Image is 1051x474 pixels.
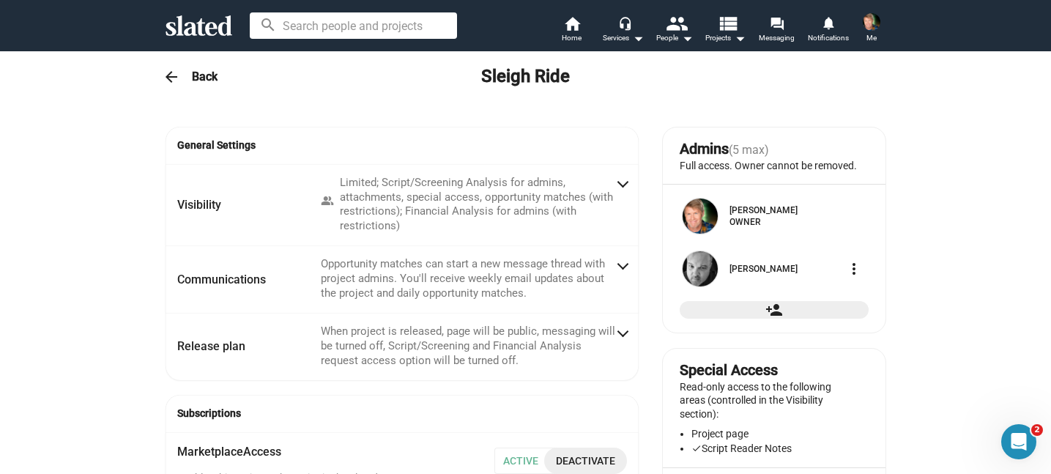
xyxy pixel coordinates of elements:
img: Matthew H. Morris [683,251,718,286]
mat-icon: arrow_back [163,68,180,86]
mat-panel-description: Opportunity matches can start a new message thread with project admins. You'll receive weekly ema... [321,257,615,301]
div: Special Access [680,360,857,380]
a: [PERSON_NAME] [729,264,798,274]
span: (5 max) [729,143,769,157]
mat-icon: forum [770,16,784,30]
a: [PERSON_NAME] [729,205,798,215]
mat-expansion-panel-header: Release planWhen project is released, page will be public, messaging will be turned off, Script/S... [166,313,639,380]
mat-icon: person_add [765,301,783,319]
mat-panel-title: Communications [177,257,309,301]
span: 2 [1031,424,1043,436]
div: Limited; Script/Screening Analysis for admins, attachments, special access, opportunity matches (... [340,176,615,234]
input: Search people and projects [250,12,457,39]
iframe: Intercom live chat [1001,424,1036,459]
img: Gary Hershberger [863,13,880,31]
div: Owner [729,217,869,229]
a: Messaging [751,15,803,47]
div: People [656,29,693,47]
mat-icon: home [563,15,581,32]
span: Home [562,29,582,47]
span: Active [494,448,557,474]
a: Home [546,15,598,47]
span: Messaging [759,29,795,47]
button: Gary HershbergerMe [854,10,889,48]
mat-expansion-panel-header: CommunicationsOpportunity matches can start a new message thread with project admins. You'll rece... [166,245,639,313]
button: Services [598,15,649,47]
span: General Settings [177,138,627,152]
span: Subscriptions [177,407,627,421]
mat-icon: arrow_drop_down [678,29,696,47]
h3: Back [192,69,218,84]
mat-expansion-panel-header: MarketplaceAccess [166,432,639,471]
li: Project page [691,427,857,441]
mat-icon: arrow_drop_down [731,29,749,47]
span: Deactivate [556,448,615,474]
mat-icon: people [665,12,686,34]
mat-expansion-panel-header: Subscriptions [166,395,639,432]
mat-panel-title: Marketplace Access [177,444,309,459]
mat-icon: more_vert [845,260,863,278]
mat-panel-title: Visibility [177,176,309,234]
mat-icon: notifications [821,15,835,29]
button: Add admin to the project [680,301,869,319]
span: Me [866,29,877,47]
h2: Sleigh Ride [481,65,570,89]
div: Admins [680,139,857,159]
div: Services [603,29,644,47]
button: People [649,15,700,47]
li: Script Reader Notes [691,440,857,456]
mat-icon: arrow_drop_down [629,29,647,47]
mat-icon: headset_mic [618,16,631,29]
button: Deactivate [544,448,627,474]
a: Notifications [803,15,854,47]
mat-expansion-panel-header: General Settings [166,127,639,164]
p: Full access. Owner cannot be removed. [680,159,857,173]
img: Gary Hershberger [683,199,718,234]
mat-icon: people_alt [321,194,334,212]
mat-icon: check [691,442,702,456]
span: Notifications [808,29,849,47]
button: Projects [700,15,751,47]
span: Projects [705,29,746,47]
p: Read-only access to the following areas (controlled in the Visibility section): [680,380,857,421]
mat-expansion-panel-header: VisibilityLimited; Script/Screening Analysis for admins, attachments, special access, opportunity... [166,164,639,246]
mat-icon: view_list [716,12,738,34]
mat-panel-description: When project is released, page will be public, messaging will be turned off, Script/Screening and... [321,325,615,369]
mat-panel-title: Release plan [177,325,309,369]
